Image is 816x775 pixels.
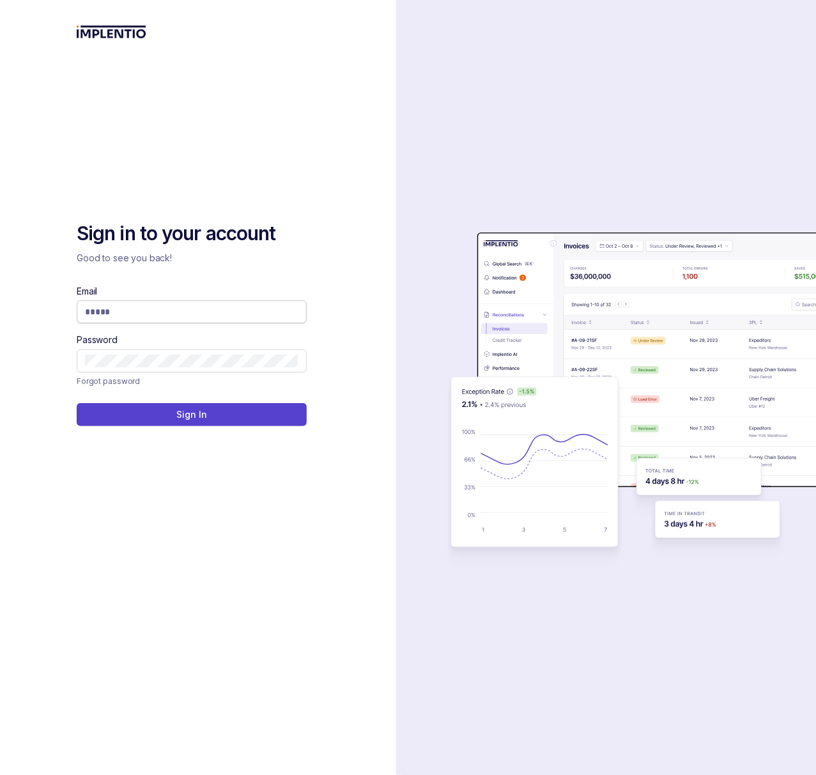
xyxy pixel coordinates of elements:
[77,375,140,388] p: Forgot password
[77,375,140,388] a: Link Forgot password
[77,26,146,38] img: logo
[77,252,307,265] p: Good to see you back!
[176,408,206,421] p: Sign In
[77,334,118,346] label: Password
[77,403,307,426] button: Sign In
[77,221,307,247] h2: Sign in to your account
[77,285,97,298] label: Email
